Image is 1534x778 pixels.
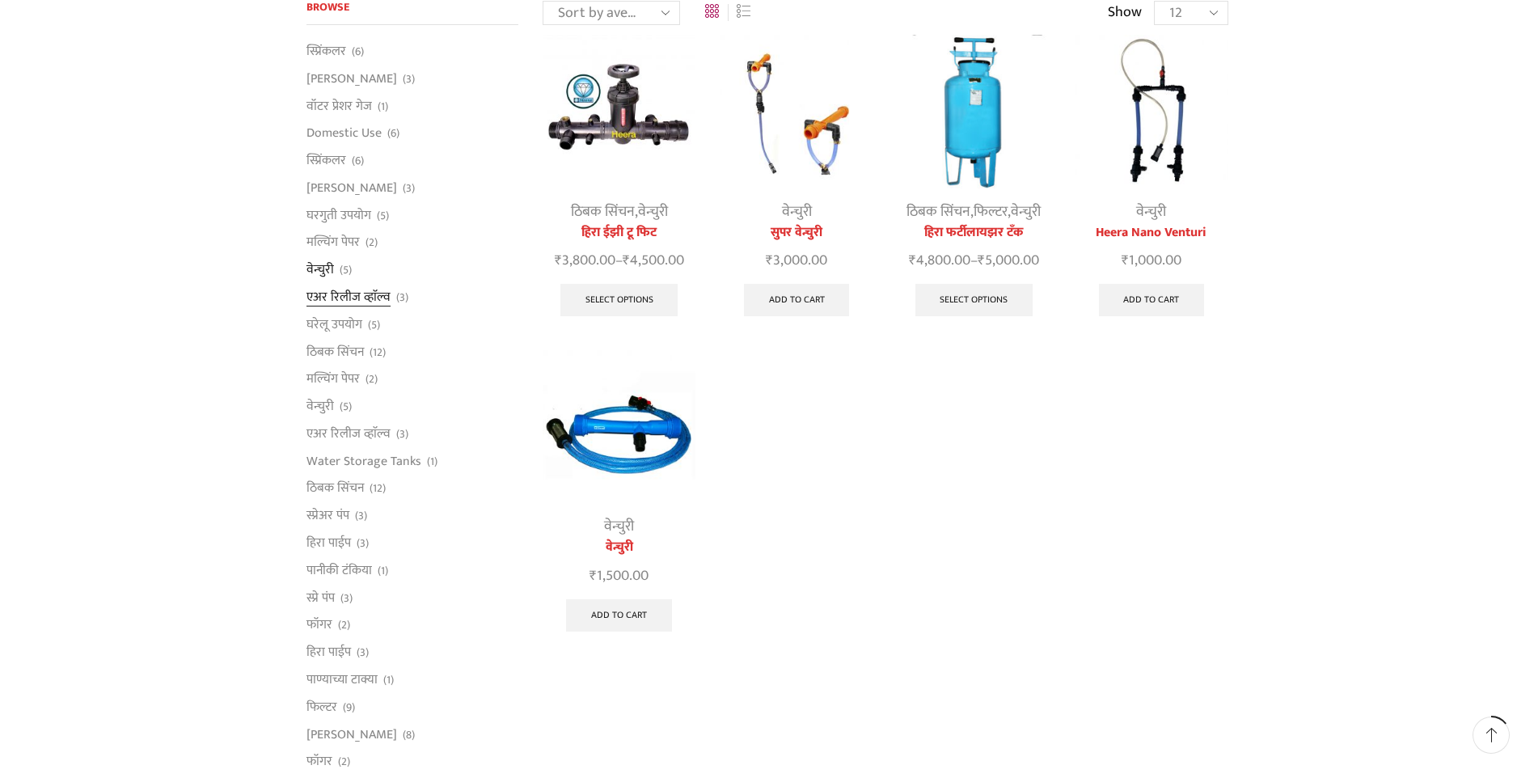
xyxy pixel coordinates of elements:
a: हिरा फर्टीलायझर टँक [898,223,1050,243]
img: Heera Fertilizer Tank [898,35,1050,188]
a: वेन्चुरी [1011,200,1041,224]
a: ठिबक सिंचन [306,338,364,366]
span: ₹ [766,248,773,273]
span: (5) [377,208,389,224]
span: (5) [340,399,352,415]
a: वेन्चुरी [1136,200,1166,224]
bdi: 1,000.00 [1122,248,1181,273]
span: (2) [366,371,378,387]
span: (6) [387,125,399,142]
a: घरेलू उपयोग [306,311,362,338]
a: घरगुती उपयोग [306,201,371,229]
a: वेन्चुरी [306,256,334,284]
a: वेन्चुरी [638,200,668,224]
span: ₹ [555,248,562,273]
a: Select options for “हिरा फर्टीलायझर टँक” [915,284,1033,316]
span: – [898,250,1050,272]
span: (5) [368,317,380,333]
div: , , [898,201,1050,223]
span: (3) [396,426,408,442]
img: Heera Easy To Fit Set [543,35,695,188]
a: पाण्याच्या टाक्या [306,666,378,693]
a: ठिबक सिंचन [571,200,635,224]
a: Domestic Use [306,120,382,147]
bdi: 1,500.00 [590,564,649,588]
span: (1) [383,672,394,688]
img: वेन्चुरी [543,350,695,503]
a: Water Storage Tanks [306,447,421,475]
a: वॉटर प्रेशर गेज [306,92,372,120]
a: [PERSON_NAME] [306,65,397,92]
a: Add to cart: “Heera Nano Venturi” [1099,284,1205,316]
span: (6) [352,153,364,169]
a: वेन्चुरी [543,538,695,557]
a: वेन्चुरी [782,200,812,224]
bdi: 3,000.00 [766,248,827,273]
span: Show [1108,2,1142,23]
a: सुपर वेन्चुरी [720,223,873,243]
img: Heera Nano Venturi [1075,35,1228,188]
span: (3) [396,290,408,306]
select: Shop order [543,1,680,25]
a: स्प्रे पंप [306,584,335,611]
a: हिरा पाईप [306,639,351,666]
span: (2) [338,617,350,633]
span: ₹ [623,248,630,273]
span: (12) [370,345,386,361]
a: Heera Nano Venturi [1075,223,1228,243]
span: ₹ [909,248,916,273]
span: ₹ [590,564,597,588]
span: (2) [338,754,350,770]
a: हिरा ईझी टू फिट [543,223,695,243]
a: फिल्टर [306,693,337,721]
a: ठिबक सिंचन [306,475,364,502]
span: (8) [403,727,415,743]
a: वेन्चुरी [604,514,634,539]
span: (3) [403,71,415,87]
a: ठिबक सिंचन [906,200,970,224]
span: (3) [403,180,415,197]
span: – [543,250,695,272]
bdi: 4,800.00 [909,248,970,273]
a: स्प्रिंकलर [306,147,346,175]
a: फिल्टर [974,200,1008,224]
a: मल्चिंग पेपर [306,229,360,256]
a: मल्चिंग पेपर [306,366,360,393]
a: Add to cart: “वेन्चुरी” [566,599,672,632]
bdi: 4,500.00 [623,248,684,273]
bdi: 5,000.00 [978,248,1039,273]
a: Add to cart: “सुपर वेन्चुरी” [744,284,850,316]
img: Heera Super Venturi [720,35,873,188]
span: ₹ [978,248,985,273]
span: (3) [357,535,369,552]
span: (3) [355,508,367,524]
a: वेन्चुरी [306,393,334,421]
a: Select options for “हिरा ईझी टू फिट” [560,284,678,316]
span: (9) [343,700,355,716]
a: स्प्रेअर पंप [306,502,349,530]
span: (3) [357,645,369,661]
a: हिरा पाईप [306,530,351,557]
span: (1) [427,454,437,470]
span: (5) [340,262,352,278]
span: (1) [378,563,388,579]
span: (1) [378,99,388,115]
a: फॉगर [306,611,332,639]
a: स्प्रिंकलर [306,42,346,65]
span: (2) [366,235,378,251]
a: एअर रिलीज व्हाॅल्व [306,284,391,311]
a: पानीकी टंकिया [306,556,372,584]
span: ₹ [1122,248,1129,273]
a: [PERSON_NAME] [306,174,397,201]
span: (6) [352,44,364,60]
bdi: 3,800.00 [555,248,615,273]
a: [PERSON_NAME] [306,721,397,748]
span: (12) [370,480,386,497]
a: फॉगर [306,748,332,776]
span: (3) [340,590,353,607]
a: एअर रिलीज व्हाॅल्व [306,420,391,447]
div: , [543,201,695,223]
